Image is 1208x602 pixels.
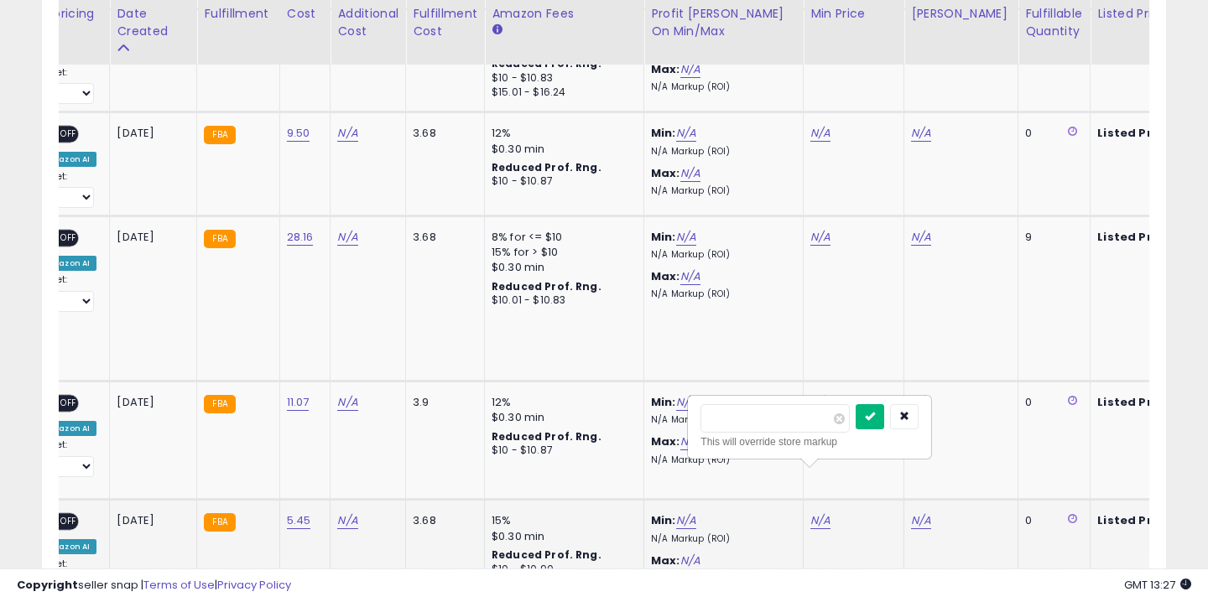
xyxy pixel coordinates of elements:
a: N/A [680,268,700,285]
div: [DATE] [117,395,184,410]
div: $0.30 min [492,142,631,157]
div: Amazon AI [38,152,96,167]
b: Min: [651,512,676,528]
b: Min: [651,125,676,141]
a: N/A [810,512,830,529]
a: N/A [337,125,357,142]
a: N/A [810,229,830,246]
b: Reduced Prof. Rng. [492,279,601,293]
div: 15% [492,513,631,528]
div: seller snap | | [17,578,291,594]
p: N/A Markup (ROI) [651,146,790,158]
div: 0 [1025,126,1077,141]
div: 12% [492,126,631,141]
div: 3.68 [413,513,471,528]
a: 11.07 [287,394,310,411]
div: Cost [287,5,324,23]
div: Amazon AI [38,421,96,436]
div: Preset: [38,274,96,312]
div: $0.30 min [492,410,631,425]
p: N/A Markup (ROI) [651,533,790,545]
a: N/A [676,394,696,411]
div: 12% [492,395,631,410]
div: Amazon AI [38,539,96,554]
a: N/A [680,165,700,182]
a: N/A [911,229,931,246]
a: N/A [911,512,931,529]
div: Additional Cost [337,5,398,40]
span: OFF [55,515,82,529]
div: Preset: [38,171,96,209]
a: 28.16 [287,229,314,246]
b: Min: [651,229,676,245]
div: Profit [PERSON_NAME] on Min/Max [651,5,796,40]
a: 9.50 [287,125,310,142]
div: Fulfillable Quantity [1025,5,1083,40]
a: N/A [676,229,696,246]
div: Fulfillment [204,5,272,23]
b: Min: [651,394,676,410]
div: $10 - $10.83 [492,71,631,86]
a: N/A [337,229,357,246]
div: $10 - $10.87 [492,174,631,189]
small: FBA [204,126,235,144]
span: 2025-10-12 13:27 GMT [1124,577,1191,593]
div: Repricing [38,5,102,23]
span: OFF [55,127,82,142]
div: 3.68 [413,230,471,245]
div: Preset: [38,439,96,477]
b: Max: [651,433,680,449]
a: Terms of Use [143,577,215,593]
div: [DATE] [117,230,184,245]
a: N/A [810,125,830,142]
p: N/A Markup (ROI) [651,288,790,300]
p: N/A Markup (ROI) [651,185,790,197]
a: N/A [337,394,357,411]
div: 8% for <= $10 [492,230,631,245]
span: OFF [55,397,82,411]
b: Listed Price: [1097,125,1174,141]
strong: Copyright [17,577,78,593]
b: Max: [651,268,680,284]
b: Reduced Prof. Rng. [492,160,601,174]
div: 0 [1025,513,1077,528]
div: $0.30 min [492,529,631,544]
small: FBA [204,513,235,532]
div: $10.01 - $10.83 [492,293,631,308]
div: $0.30 min [492,260,631,275]
span: OFF [55,231,82,246]
a: 5.45 [287,512,311,529]
div: [DATE] [117,513,184,528]
div: $10 - $10.87 [492,444,631,458]
div: Date Created [117,5,190,40]
div: [DATE] [117,126,184,141]
div: Preset: [38,67,96,105]
p: N/A Markup (ROI) [651,454,790,466]
a: N/A [337,512,357,529]
a: N/A [911,125,931,142]
div: 3.9 [413,395,471,410]
div: 3.68 [413,126,471,141]
div: 15% for > $10 [492,245,631,260]
p: N/A Markup (ROI) [651,414,790,426]
b: Reduced Prof. Rng. [492,548,601,562]
div: Amazon Fees [492,5,637,23]
small: FBA [204,230,235,248]
div: 0 [1025,395,1077,410]
small: FBA [204,395,235,413]
div: Fulfillment Cost [413,5,477,40]
a: Privacy Policy [217,577,291,593]
a: N/A [676,125,696,142]
p: N/A Markup (ROI) [651,81,790,93]
a: N/A [680,433,700,450]
div: This will override store markup [700,433,919,450]
small: Amazon Fees. [492,23,502,38]
div: 9 [1025,230,1077,245]
b: Reduced Prof. Rng. [492,429,601,444]
a: N/A [680,61,700,78]
b: Max: [651,165,680,181]
a: N/A [676,512,696,529]
div: [PERSON_NAME] [911,5,1011,23]
b: Listed Price: [1097,512,1174,528]
b: Listed Price: [1097,229,1174,245]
